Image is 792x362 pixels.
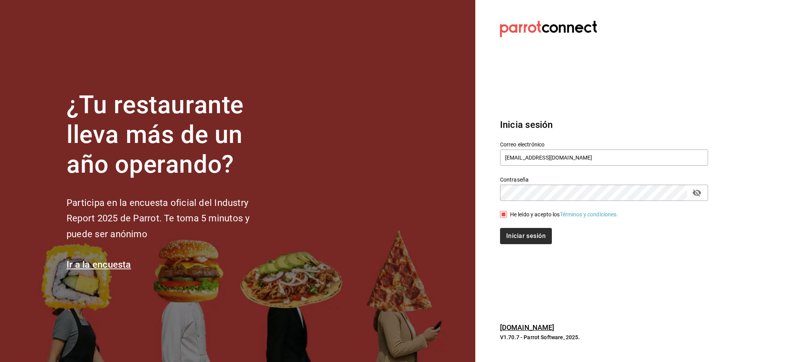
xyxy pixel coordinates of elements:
[690,186,703,199] button: passwordField
[500,333,708,341] p: V1.70.7 - Parrot Software, 2025.
[67,259,131,270] a: Ir a la encuesta
[500,323,555,331] a: [DOMAIN_NAME]
[500,142,708,147] label: Correo electrónico
[67,195,275,242] h2: Participa en la encuesta oficial del Industry Report 2025 de Parrot. Te toma 5 minutos y puede se...
[500,177,708,182] label: Contraseña
[500,150,708,166] input: Ingresa tu correo electrónico
[500,228,552,244] button: Iniciar sesión
[67,90,275,179] h1: ¿Tu restaurante lleva más de un año operando?
[560,211,618,218] a: Términos y condiciones.
[500,118,708,132] h3: Inicia sesión
[510,211,618,219] div: He leído y acepto los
